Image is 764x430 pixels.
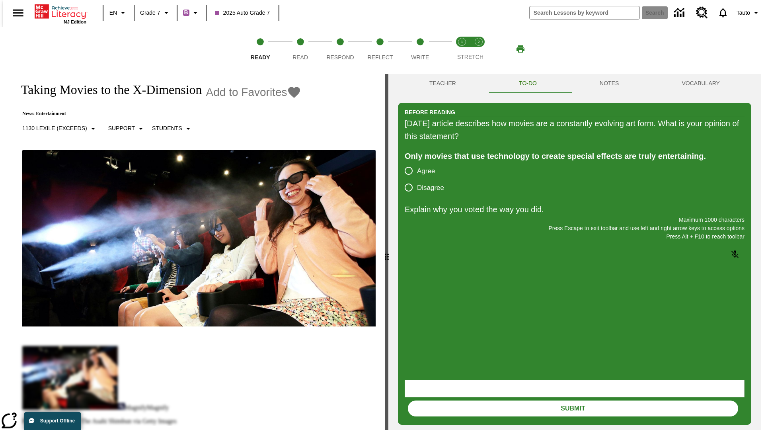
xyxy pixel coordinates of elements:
[530,6,639,19] input: search field
[417,183,444,193] span: Disagree
[317,27,363,71] button: Respond step 3 of 5
[397,27,443,71] button: Write step 5 of 5
[13,111,301,117] p: News: Entertainment
[22,150,376,326] img: Panel in front of the seats sprays water mist to the happy audience at a 4DX-equipped theater.
[725,245,745,264] button: Click to activate and allow voice recognition
[13,82,202,97] h1: Taking Movies to the X-Dimension
[398,74,487,93] button: Teacher
[105,121,149,136] button: Scaffolds, Support
[152,124,182,133] p: Students
[405,224,745,233] p: Press Escape to exit toolbar and use left and right arrow keys to access options
[713,2,733,23] a: Notifications
[19,121,101,136] button: Select Lexile, 1130 Lexile (Exceeds)
[137,6,174,20] button: Grade: Grade 7, Select a grade
[326,54,354,61] span: Respond
[149,121,196,136] button: Select Student
[568,74,650,93] button: NOTES
[450,27,474,71] button: Stretch Read step 1 of 2
[40,418,75,424] span: Support Offline
[650,74,751,93] button: VOCABULARY
[691,2,713,23] a: Resource Center, Will open in new tab
[477,40,479,44] text: 2
[24,412,81,430] button: Support Offline
[184,8,188,18] span: B
[206,85,302,99] button: Add to Favorites - Taking Movies to the X-Dimension
[467,27,490,71] button: Stretch Respond step 2 of 2
[251,54,270,61] span: Ready
[408,401,738,416] button: Submit
[3,6,116,14] body: Explain why you voted the way you did. Maximum 1000 characters Press Alt + F10 to reach toolbar P...
[108,124,135,133] p: Support
[461,40,463,44] text: 1
[405,108,455,117] h2: Before Reading
[405,233,745,241] p: Press Alt + F10 to reach toolbar
[215,9,270,17] span: 2025 Auto Grade 7
[64,20,86,24] span: NJ Edition
[35,3,86,24] div: Home
[206,86,287,99] span: Add to Favorites
[237,27,283,71] button: Ready step 1 of 5
[508,42,533,56] button: Print
[388,74,761,430] div: activity
[6,1,30,25] button: Open side menu
[737,9,750,17] span: Tauto
[180,6,203,20] button: Boost Class color is purple. Change class color
[487,74,568,93] button: TO-DO
[405,150,745,162] div: Only movies that use technology to create special effects are truly entertaining.
[368,54,393,61] span: Reflect
[733,6,764,20] button: Profile/Settings
[669,2,691,24] a: Data Center
[405,216,745,224] p: Maximum 1000 characters
[109,9,117,17] span: EN
[106,6,131,20] button: Language: EN, Select a language
[3,74,385,426] div: reading
[417,166,435,176] span: Agree
[357,27,403,71] button: Reflect step 4 of 5
[405,117,745,143] div: [DATE] article describes how movies are a constantly evolving art form. What is your opinion of t...
[140,9,160,17] span: Grade 7
[292,54,308,61] span: Read
[398,74,751,93] div: Instructional Panel Tabs
[385,74,388,430] div: Press Enter or Spacebar and then press right and left arrow keys to move the slider
[411,54,429,61] span: Write
[405,203,745,216] p: Explain why you voted the way you did.
[457,54,483,60] span: STRETCH
[405,162,450,196] div: poll
[277,27,323,71] button: Read step 2 of 5
[22,124,87,133] p: 1130 Lexile (Exceeds)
